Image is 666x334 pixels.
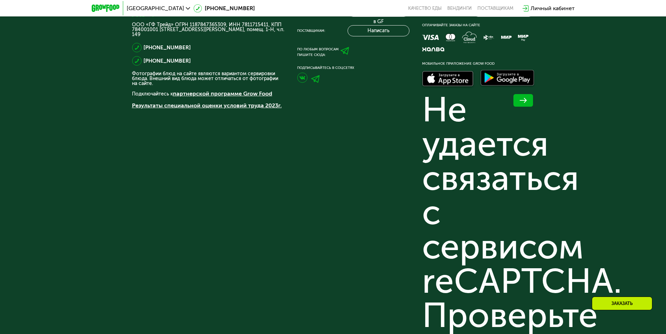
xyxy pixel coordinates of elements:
[477,6,513,11] div: поставщикам
[173,90,272,97] a: партнерской программе Grow Food
[348,25,409,36] button: Написать
[127,6,184,11] span: [GEOGRAPHIC_DATA]
[531,4,575,13] div: Личный кабинет
[132,22,285,37] p: ООО «ГФ Трейд» ОГРН 1187847365309, ИНН 7811715411, КПП 784001001 [STREET_ADDRESS][PERSON_NAME], п...
[408,6,442,11] a: Качество еды
[132,102,282,109] a: Результаты специальной оценки условий труда 2023г.
[132,71,285,86] p: Фотографии блюд на сайте являются вариантом сервировки блюда. Внешний вид блюда может отличаться ...
[297,47,339,58] div: По любым вопросам пишите сюда:
[143,43,191,52] a: [PHONE_NUMBER]
[592,297,652,310] div: Заказать
[348,6,409,17] a: [PERSON_NAME] в GF
[143,57,191,65] a: [PHONE_NUMBER]
[194,4,255,13] a: [PHONE_NUMBER]
[479,69,536,89] img: Доступно в Google Play
[447,6,472,11] a: Вендинги
[422,22,534,28] div: Оплачивайте заказы на сайте
[422,61,534,66] div: Мобильное приложение Grow Food
[297,28,325,34] div: Поставщикам:
[132,90,285,98] p: Подключайтесь к
[297,65,409,71] div: Подписывайтесь в соцсетях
